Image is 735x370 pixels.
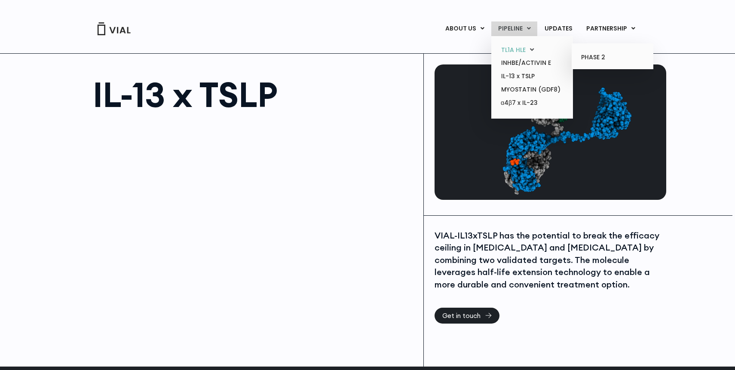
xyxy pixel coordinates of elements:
a: UPDATES [538,21,579,36]
a: Get in touch [435,308,499,324]
a: PIPELINEMenu Toggle [491,21,537,36]
a: α4β7 x IL-23 [494,96,570,110]
a: MYOSTATIN (GDF8) [494,83,570,96]
a: ABOUT USMenu Toggle [438,21,491,36]
span: Get in touch [442,312,481,319]
a: IL-13 x TSLP [494,70,570,83]
a: PHASE 2 [575,51,650,64]
div: VIAL-IL13xTSLP has the potential to break the efficacy ceiling in [MEDICAL_DATA] and [MEDICAL_DAT... [435,229,664,291]
a: INHBE/ACTIVIN E [494,56,570,70]
a: TL1A HLEMenu Toggle [494,43,570,57]
h1: IL-13 x TSLP [93,77,415,112]
a: PARTNERSHIPMenu Toggle [579,21,642,36]
img: Vial Logo [97,22,131,35]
